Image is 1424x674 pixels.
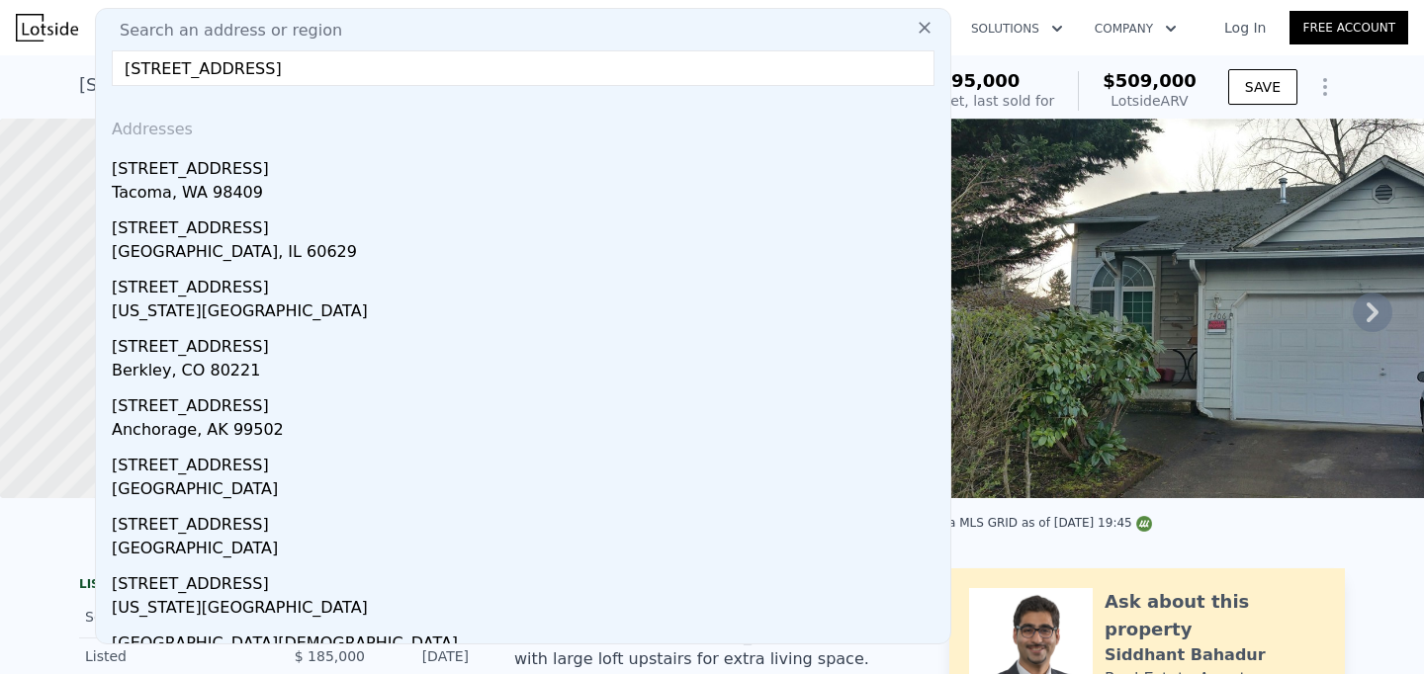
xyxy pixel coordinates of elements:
[1103,70,1197,91] span: $509,000
[1201,18,1290,38] a: Log In
[79,576,475,596] div: LISTING & SALE HISTORY
[16,14,78,42] img: Lotside
[112,537,942,564] div: [GEOGRAPHIC_DATA]
[1290,11,1408,44] a: Free Account
[927,70,1021,91] span: $195,000
[381,646,469,666] div: [DATE]
[85,604,261,630] div: Sold
[104,102,942,149] div: Addresses
[955,11,1079,46] button: Solutions
[112,268,942,299] div: [STREET_ADDRESS]
[112,596,942,624] div: [US_STATE][GEOGRAPHIC_DATA]
[104,19,342,42] span: Search an address or region
[112,149,942,181] div: [STREET_ADDRESS]
[85,646,261,666] div: Listed
[112,418,942,446] div: Anchorage, AK 99502
[1305,67,1345,107] button: Show Options
[79,71,437,99] div: [STREET_ADDRESS] , Tacoma , WA 98404
[1228,69,1297,105] button: SAVE
[112,386,942,418] div: [STREET_ADDRESS]
[112,564,942,596] div: [STREET_ADDRESS]
[892,91,1054,111] div: Off Market, last sold for
[112,359,942,386] div: Berkley, CO 80221
[112,299,942,327] div: [US_STATE][GEOGRAPHIC_DATA]
[1136,516,1152,532] img: NWMLS Logo
[112,327,942,359] div: [STREET_ADDRESS]
[112,181,942,209] div: Tacoma, WA 98409
[1105,643,1266,667] div: Siddhant Bahadur
[112,240,942,268] div: [GEOGRAPHIC_DATA], IL 60629
[1103,91,1197,111] div: Lotside ARV
[112,505,942,537] div: [STREET_ADDRESS]
[112,446,942,477] div: [STREET_ADDRESS]
[1105,588,1325,643] div: Ask about this property
[112,477,942,505] div: [GEOGRAPHIC_DATA]
[112,624,942,655] div: [GEOGRAPHIC_DATA][DEMOGRAPHIC_DATA]
[112,209,942,240] div: [STREET_ADDRESS]
[112,50,934,86] input: Enter an address, city, region, neighborhood or zip code
[295,648,365,664] span: $ 185,000
[1079,11,1193,46] button: Company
